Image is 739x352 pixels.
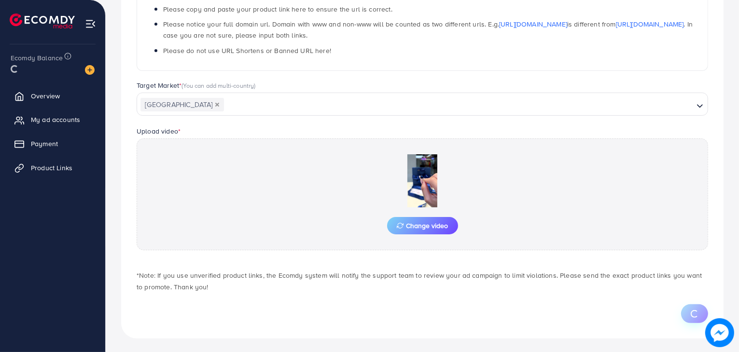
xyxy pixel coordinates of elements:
[397,222,448,229] span: Change video
[163,19,693,40] span: Please notice your full domain url. Domain with www and non-www will be counted as two different ...
[215,102,220,107] button: Deselect Pakistan
[163,4,392,14] span: Please copy and paste your product link here to ensure the url is correct.
[31,91,60,101] span: Overview
[374,154,471,207] img: Preview Image
[85,18,96,29] img: menu
[140,98,224,111] span: [GEOGRAPHIC_DATA]
[7,110,98,129] a: My ad accounts
[137,81,256,90] label: Target Market
[31,163,72,173] span: Product Links
[85,65,95,75] img: image
[10,14,75,28] img: logo
[225,97,693,112] input: Search for option
[7,86,98,106] a: Overview
[387,217,458,234] button: Change video
[137,270,708,293] p: *Note: If you use unverified product links, the Ecomdy system will notify the support team to rev...
[163,46,331,55] span: Please do not use URL Shortens or Banned URL here!
[137,93,708,116] div: Search for option
[7,158,98,177] a: Product Links
[31,115,80,124] span: My ad accounts
[706,319,733,346] img: image
[31,139,58,149] span: Payment
[7,134,98,153] a: Payment
[499,19,567,29] a: [URL][DOMAIN_NAME]
[11,53,63,63] span: Ecomdy Balance
[616,19,684,29] a: [URL][DOMAIN_NAME]
[137,126,181,136] label: Upload video
[181,81,255,90] span: (You can add multi-country)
